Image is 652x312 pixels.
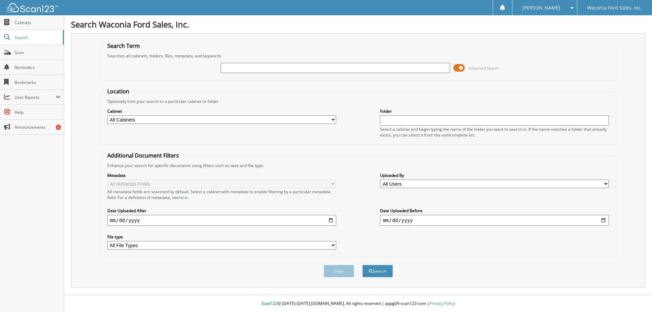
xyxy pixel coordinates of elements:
button: Search [362,265,393,277]
div: All metadata fields are searched by default. Select a cabinet with metadata to enable filtering b... [107,189,336,200]
input: end [380,215,609,226]
span: Help [15,109,60,115]
label: Date Uploaded Before [380,208,609,214]
a: Privacy Policy [430,300,455,306]
span: Bookmarks [15,79,60,85]
div: Enhance your search for specific documents using filters such as date and file type. [104,163,613,168]
input: start [107,215,336,226]
legend: Search Term [104,42,143,50]
div: Optionally limit your search to a particular cabinet or folder [104,98,613,104]
legend: Additional Document Filters [104,152,182,159]
span: Search [15,35,59,40]
legend: Location [104,88,133,95]
span: Scan123 [261,300,278,306]
label: Metadata [107,172,336,178]
label: Date Uploaded After [107,208,336,214]
label: Cabinet [107,108,336,114]
span: User Reports [15,94,56,100]
span: Reminders [15,65,60,70]
span: Scan [15,50,60,55]
div: Searches all cabinets, folders, files, metadata, and keywords [104,53,613,59]
h1: Search Waconia Ford Sales, Inc. [71,19,645,30]
label: Uploaded By [380,172,609,178]
div: © [DATE]-[DATE] [DOMAIN_NAME]. All rights reserved | appg04-scan123-com | [64,295,652,312]
a: here [179,195,187,200]
span: Announcements [15,124,60,130]
span: Cabinets [15,20,60,25]
iframe: Chat Widget [618,279,652,312]
span: Waconia Ford Sales, Inc. [587,6,642,10]
button: Clear [324,265,354,277]
div: Select a cabinet and begin typing the name of the folder you want to search in. If the name match... [380,126,609,138]
label: File type [107,234,336,240]
span: [PERSON_NAME] [522,6,560,10]
span: Advanced Search [469,66,499,71]
label: Folder [380,108,609,114]
div: 6 [56,125,61,130]
img: scan123-logo-white.svg [7,3,58,12]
